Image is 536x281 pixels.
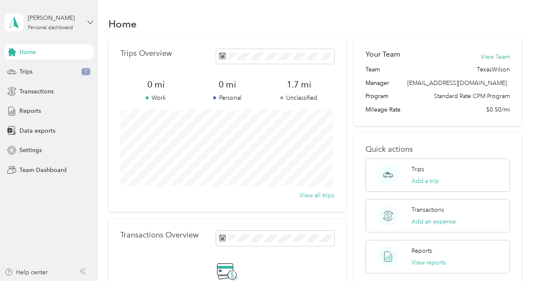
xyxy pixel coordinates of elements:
span: Team [365,65,380,74]
p: Unclassified [263,93,334,102]
button: View all trips [300,191,334,200]
button: Help center [5,268,48,277]
span: $0.50/mi [486,105,510,114]
span: [EMAIL_ADDRESS][DOMAIN_NAME] [407,79,507,87]
span: Program [365,92,388,101]
p: Trips Overview [120,49,172,58]
button: View Team [481,52,510,61]
p: Personal [192,93,263,102]
p: Trips [411,165,424,174]
span: Transactions [19,87,54,96]
p: Work [120,93,192,102]
p: Transactions Overview [120,231,198,240]
button: View reports [411,258,446,267]
span: Standard Rate CPM Program [434,92,510,101]
p: Transactions [411,205,444,214]
span: 0 mi [120,79,192,90]
p: Quick actions [365,145,510,154]
p: Reports [411,246,432,255]
span: Settings [19,146,42,155]
span: TexasWilson [477,65,510,74]
span: Team Dashboard [19,166,67,175]
span: Manager [365,79,389,87]
span: Trips [19,67,32,76]
h1: Home [108,19,137,28]
div: [PERSON_NAME] [28,14,81,22]
button: Add a trip [411,177,439,186]
span: Data exports [19,126,55,135]
span: Reports [19,106,41,115]
span: 0 mi [192,79,263,90]
iframe: Everlance-gr Chat Button Frame [489,234,536,281]
div: Personal dashboard [28,25,73,30]
span: 1.7 mi [263,79,334,90]
h2: Your Team [365,49,400,60]
span: 1 [81,68,90,76]
button: Add an expense [411,217,456,226]
span: Home [19,48,36,57]
span: Mileage Rate [365,105,401,114]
